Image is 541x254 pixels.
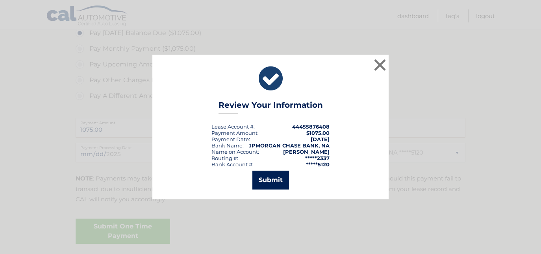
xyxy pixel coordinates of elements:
[249,142,330,149] strong: JPMORGAN CHASE BANK, NA
[292,123,330,130] strong: 44455876408
[252,171,289,190] button: Submit
[283,149,330,155] strong: [PERSON_NAME]
[211,161,254,167] div: Bank Account #:
[219,100,323,114] h3: Review Your Information
[211,142,244,149] div: Bank Name:
[211,136,250,142] div: :
[211,136,249,142] span: Payment Date
[211,123,255,130] div: Lease Account #:
[311,136,330,142] span: [DATE]
[211,130,259,136] div: Payment Amount:
[306,130,330,136] span: $1075.00
[211,155,238,161] div: Routing #:
[372,57,388,73] button: ×
[211,149,259,155] div: Name on Account:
